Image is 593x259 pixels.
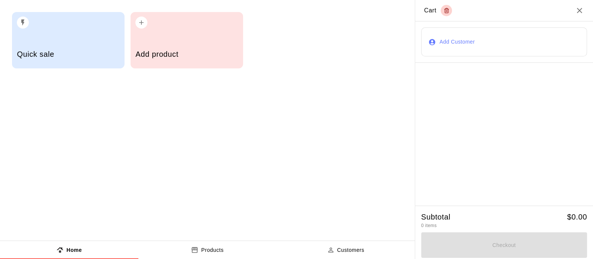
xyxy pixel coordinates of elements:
[131,12,243,68] button: Add product
[135,49,238,59] h5: Add product
[66,246,82,254] p: Home
[421,223,437,228] span: 0 items
[17,49,119,59] h5: Quick sale
[424,5,452,16] div: Cart
[441,5,452,16] button: Empty cart
[12,12,125,68] button: Quick sale
[201,246,224,254] p: Products
[421,212,450,222] h5: Subtotal
[337,246,365,254] p: Customers
[421,27,587,57] button: Add Customer
[567,212,587,222] h5: $ 0.00
[575,6,584,15] button: Close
